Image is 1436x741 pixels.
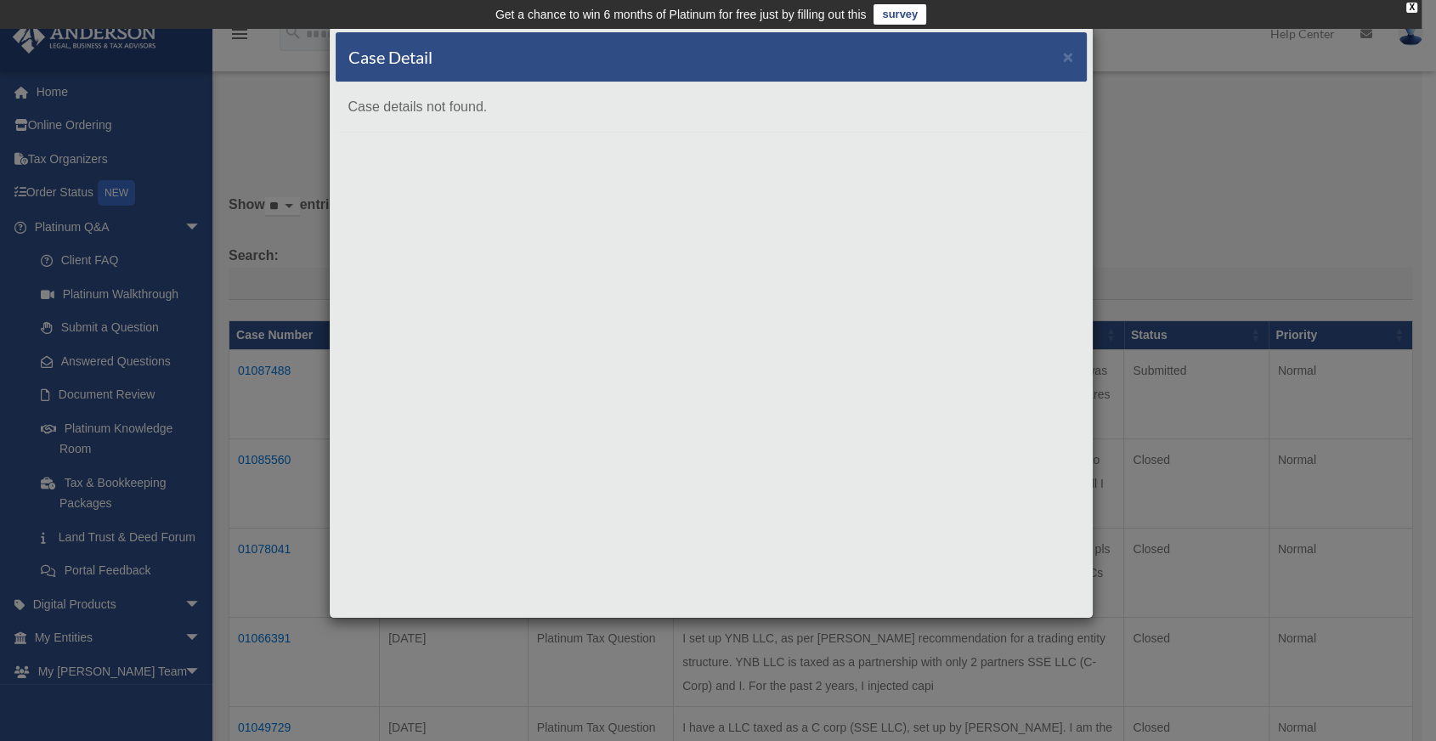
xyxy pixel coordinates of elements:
h4: Case Detail [348,45,432,69]
div: Case details not found. [336,82,1087,132]
a: survey [873,4,926,25]
div: Get a chance to win 6 months of Platinum for free just by filling out this [495,4,867,25]
span: × [1063,47,1074,66]
div: close [1406,3,1417,13]
button: Close [1063,48,1074,65]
